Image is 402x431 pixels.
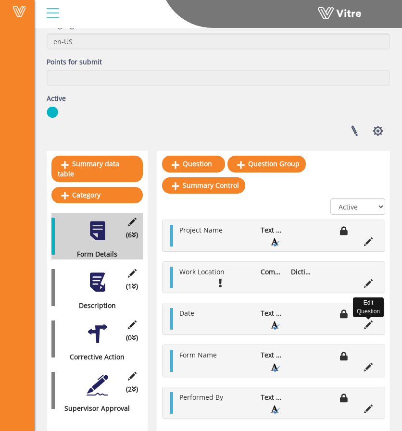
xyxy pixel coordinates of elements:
span: Work Location [179,267,225,276]
a: Category [51,187,143,203]
li: Combo Box [256,267,286,277]
div: Corrective Action [51,352,136,362]
span: Project Name [179,225,223,234]
a: Summary data table [51,156,143,182]
span: Form Name [179,350,217,359]
div: Supervisor Approval [51,403,136,414]
li: Text Only [256,350,286,360]
span: (0 ) [126,332,138,343]
div: Form Details [51,249,136,259]
span: Performed By [179,393,223,402]
li: Text Only [256,225,286,235]
span: (2 ) [126,384,138,394]
label: Active [47,93,66,104]
div: Edit Question [353,297,384,317]
li: Dictionary [286,267,316,277]
a: Question Group [227,156,306,172]
li: Text Only [256,392,286,403]
span: (6 ) [126,230,138,240]
a: Question [162,156,225,172]
label: Points for submit [47,57,102,67]
span: Date [179,308,194,318]
img: yes [47,106,58,118]
li: Text Only [256,308,286,319]
div: Description [51,300,136,311]
a: Summary Control [162,177,245,194]
span: (1 ) [126,281,138,292]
